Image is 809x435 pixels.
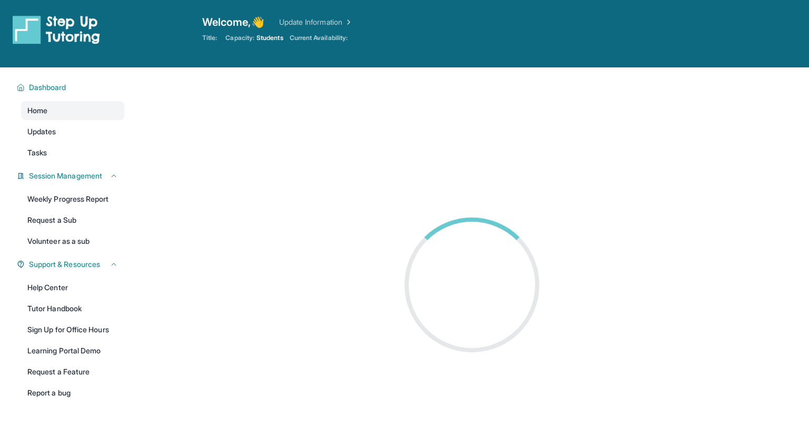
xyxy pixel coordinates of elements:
[21,341,124,360] a: Learning Portal Demo
[21,143,124,162] a: Tasks
[21,122,124,141] a: Updates
[29,171,102,181] span: Session Management
[225,34,254,42] span: Capacity:
[21,232,124,251] a: Volunteer as a sub
[21,190,124,209] a: Weekly Progress Report
[256,34,283,42] span: Students
[342,17,353,27] img: Chevron Right
[25,171,118,181] button: Session Management
[25,82,118,93] button: Dashboard
[27,105,47,116] span: Home
[25,259,118,270] button: Support & Resources
[21,101,124,120] a: Home
[21,211,124,230] a: Request a Sub
[202,15,264,29] span: Welcome, 👋
[27,126,56,137] span: Updates
[13,15,100,44] img: logo
[279,17,353,27] a: Update Information
[29,259,100,270] span: Support & Resources
[21,320,124,339] a: Sign Up for Office Hours
[290,34,348,42] span: Current Availability:
[29,82,66,93] span: Dashboard
[21,362,124,381] a: Request a Feature
[21,278,124,297] a: Help Center
[21,299,124,318] a: Tutor Handbook
[27,147,47,158] span: Tasks
[202,34,217,42] span: Title:
[21,383,124,402] a: Report a bug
